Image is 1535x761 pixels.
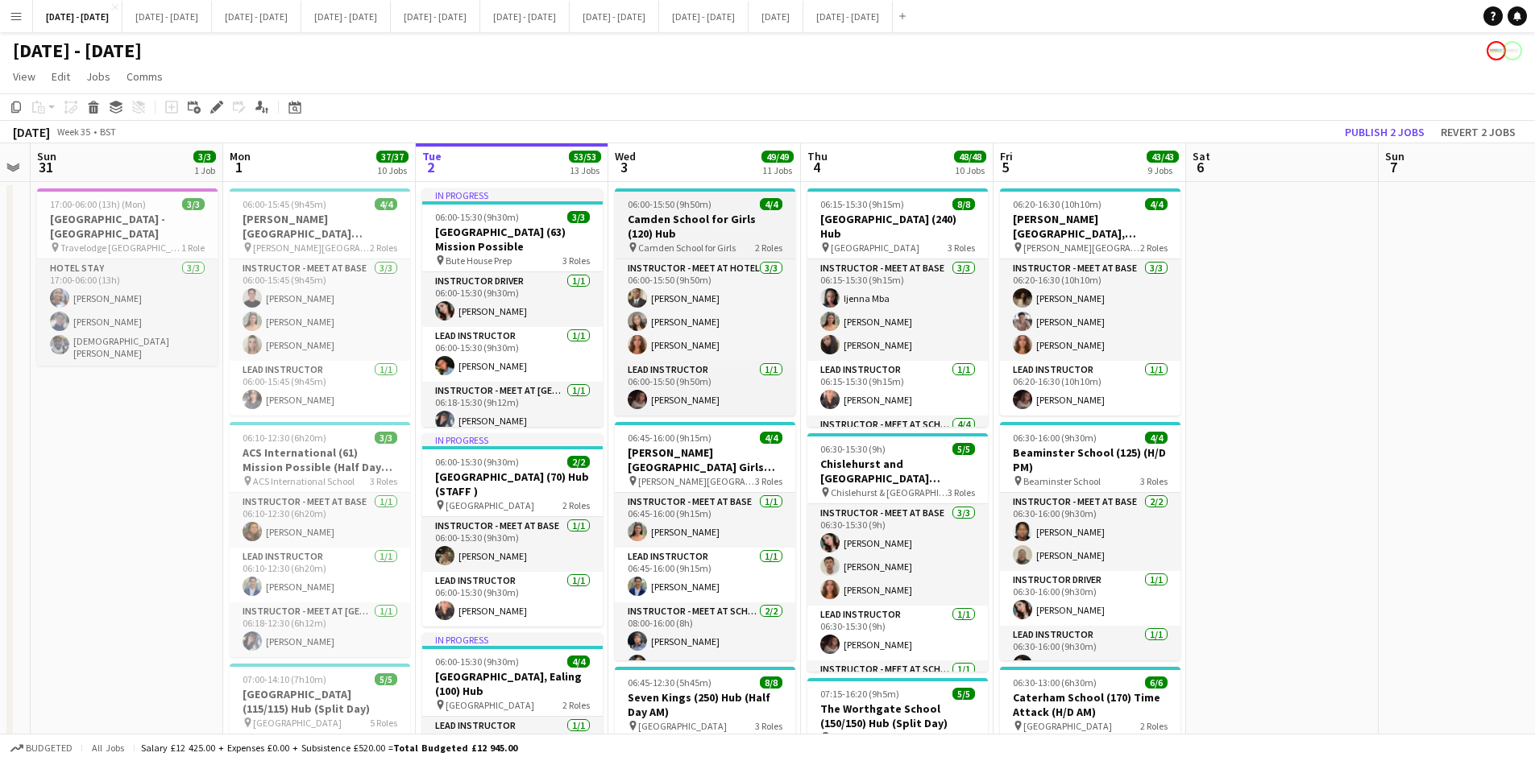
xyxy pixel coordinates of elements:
span: Week 35 [53,126,93,138]
span: Beaminster School [1023,475,1101,487]
app-card-role: Lead Instructor1/106:15-15:30 (9h15m)[PERSON_NAME] [807,361,988,416]
app-job-card: 06:00-15:45 (9h45m)4/4[PERSON_NAME][GEOGRAPHIC_DATA][PERSON_NAME] (100) Hub [PERSON_NAME][GEOGRAP... [230,188,410,416]
app-job-card: 06:10-12:30 (6h20m)3/3ACS International (61) Mission Possible (Half Day AM) ACS International Sch... [230,422,410,657]
span: 06:00-15:30 (9h30m) [435,656,519,668]
span: 4/4 [760,198,782,210]
app-card-role: Instructor - Meet at Hotel3/306:00-15:50 (9h50m)[PERSON_NAME][PERSON_NAME][PERSON_NAME] [615,259,795,361]
span: 3/3 [193,151,216,163]
h3: [GEOGRAPHIC_DATA] (63) Mission Possible [422,225,603,254]
app-card-role: Instructor Driver1/106:30-16:00 (9h30m)[PERSON_NAME] [1000,571,1180,626]
span: [PERSON_NAME][GEOGRAPHIC_DATA][PERSON_NAME] [253,242,370,254]
app-card-role: Lead Instructor1/106:45-16:00 (9h15m)[PERSON_NAME] [615,548,795,602]
app-card-role: Instructor - Meet at Base3/306:30-15:30 (9h)[PERSON_NAME][PERSON_NAME][PERSON_NAME] [807,504,988,606]
div: In progress [422,188,603,201]
span: Sun [37,149,56,163]
span: Mon [230,149,251,163]
app-job-card: 06:20-16:30 (10h10m)4/4[PERSON_NAME][GEOGRAPHIC_DATA], [PERSON_NAME] (126/94) Hub (Split Day) [PE... [1000,188,1180,416]
div: 06:00-15:50 (9h50m)4/4Camden School for Girls (120) Hub Camden School for Girls2 RolesInstructor ... [615,188,795,416]
app-card-role: Lead Instructor1/106:30-16:00 (9h30m)[PERSON_NAME] [1000,626,1180,680]
button: Budgeted [8,739,75,757]
span: 5 [998,158,1013,176]
button: [DATE] - [DATE] [122,1,212,32]
span: 3 Roles [755,475,782,487]
span: 3 [612,158,636,176]
app-card-role: Instructor - Meet at Base1/106:45-16:00 (9h15m)[PERSON_NAME] [615,493,795,548]
div: 11 Jobs [762,164,793,176]
app-card-role: Instructor - Meet at Base3/306:15-15:30 (9h15m)Ijenna Mba[PERSON_NAME][PERSON_NAME] [807,259,988,361]
app-job-card: 06:15-15:30 (9h15m)8/8[GEOGRAPHIC_DATA] (240) Hub [GEOGRAPHIC_DATA]3 RolesInstructor - Meet at Ba... [807,188,988,427]
span: 3 Roles [755,720,782,732]
span: 2 Roles [1140,720,1168,732]
div: BST [100,126,116,138]
span: 3 Roles [370,475,397,487]
span: Wed [615,149,636,163]
span: Total Budgeted £12 945.00 [393,742,517,754]
div: In progress [422,633,603,646]
span: Sat [1193,149,1210,163]
span: 3 Roles [948,486,975,498]
span: 4/4 [567,656,590,668]
span: 07:00-14:10 (7h10m) [243,673,326,685]
span: 06:20-16:30 (10h10m) [1013,198,1101,210]
app-card-role: Lead Instructor1/106:10-12:30 (6h20m)[PERSON_NAME] [230,548,410,602]
button: [DATE] - [DATE] [803,1,893,32]
span: Comms [127,69,163,84]
h3: [PERSON_NAME][GEOGRAPHIC_DATA][PERSON_NAME] (100) Hub [230,212,410,241]
span: 4/4 [1145,198,1168,210]
div: In progress [422,433,603,446]
h3: Seven Kings (250) Hub (Half Day AM) [615,690,795,719]
span: [GEOGRAPHIC_DATA] [446,699,534,711]
button: [DATE] - [DATE] [212,1,301,32]
span: Thu [807,149,828,163]
span: Fri [1000,149,1013,163]
span: All jobs [89,742,127,754]
app-card-role: Instructor - Meet at Base1/106:00-15:30 (9h30m)[PERSON_NAME] [422,517,603,572]
span: 06:30-16:00 (9h30m) [1013,432,1097,444]
h3: [GEOGRAPHIC_DATA] (240) Hub [807,212,988,241]
span: 06:30-13:00 (6h30m) [1013,676,1097,689]
h3: [GEOGRAPHIC_DATA] (115/115) Hub (Split Day) [230,687,410,716]
app-card-role: Instructor - Meet at [GEOGRAPHIC_DATA]1/106:18-15:30 (9h12m)[PERSON_NAME] [422,382,603,436]
div: 1 Job [194,164,215,176]
a: Jobs [80,66,117,87]
span: 06:10-12:30 (6h20m) [243,432,326,444]
app-job-card: 06:30-16:00 (9h30m)4/4Beaminster School (125) (H/D PM) Beaminster School3 RolesInstructor - Meet ... [1000,422,1180,660]
span: 3/3 [182,198,205,210]
div: Salary £12 425.00 + Expenses £0.00 + Subsistence £520.00 = [141,742,517,754]
app-job-card: 17:00-06:00 (13h) (Mon)3/3[GEOGRAPHIC_DATA] - [GEOGRAPHIC_DATA] Travelodge [GEOGRAPHIC_DATA] [GEO... [37,188,218,366]
app-card-role: Lead Instructor1/106:00-15:30 (9h30m)[PERSON_NAME] [422,327,603,382]
span: 1 Role [181,242,205,254]
app-card-role: Lead Instructor1/106:00-15:45 (9h45m)[PERSON_NAME] [230,361,410,416]
span: 3/3 [375,432,397,444]
div: 13 Jobs [570,164,600,176]
span: 4 [805,158,828,176]
button: [DATE] - [DATE] [570,1,659,32]
button: [DATE] - [DATE] [659,1,749,32]
span: 06:00-15:50 (9h50m) [628,198,711,210]
app-job-card: 06:45-16:00 (9h15m)4/4[PERSON_NAME][GEOGRAPHIC_DATA] Girls (120/120) Hub (Split Day) [PERSON_NAME... [615,422,795,660]
app-job-card: In progress06:00-15:30 (9h30m)3/3[GEOGRAPHIC_DATA] (63) Mission Possible Bute House Prep3 RolesIn... [422,188,603,427]
span: 06:30-15:30 (9h) [820,443,886,455]
span: 06:00-15:45 (9h45m) [243,198,326,210]
app-user-avatar: Programmes & Operations [1487,41,1506,60]
h3: Beaminster School (125) (H/D PM) [1000,445,1180,474]
app-card-role: Instructor - Meet at School2/208:00-16:00 (8h)[PERSON_NAME][PERSON_NAME] [615,602,795,680]
span: 2 Roles [562,699,590,711]
span: [GEOGRAPHIC_DATA] [831,731,919,743]
button: [DATE] - [DATE] [480,1,570,32]
div: 10 Jobs [377,164,408,176]
span: 2 [420,158,442,176]
span: 4/4 [375,198,397,210]
span: 3 Roles [562,254,590,267]
app-card-role: Instructor Driver1/106:00-15:30 (9h30m)[PERSON_NAME] [422,272,603,327]
h3: [GEOGRAPHIC_DATA], Ealing (100) Hub [422,669,603,698]
span: 53/53 [569,151,601,163]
